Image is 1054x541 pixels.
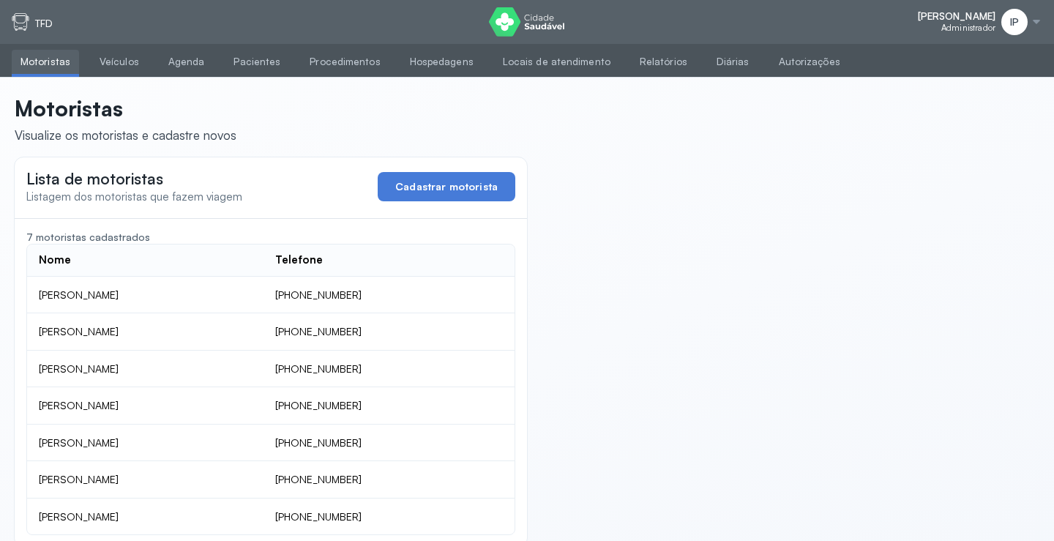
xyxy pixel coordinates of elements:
td: [PHONE_NUMBER] [263,351,515,388]
td: [PERSON_NAME] [27,499,263,535]
p: TFD [35,18,53,30]
button: Cadastrar motorista [378,172,515,201]
a: Motoristas [12,50,79,74]
a: Relatórios [631,50,696,74]
td: [PERSON_NAME] [27,425,263,462]
a: Procedimentos [301,50,389,74]
div: Visualize os motoristas e cadastre novos [15,127,236,143]
td: [PHONE_NUMBER] [263,313,515,351]
p: Motoristas [15,95,236,122]
a: Pacientes [225,50,289,74]
a: Locais de atendimento [494,50,619,74]
td: [PHONE_NUMBER] [263,277,515,314]
div: Telefone [275,253,323,267]
span: Listagem dos motoristas que fazem viagem [26,190,242,204]
span: IP [1010,16,1019,29]
span: Administrador [941,23,995,33]
img: logo do Cidade Saudável [489,7,564,37]
td: [PERSON_NAME] [27,351,263,388]
div: 7 motoristas cadastrados [26,231,515,244]
td: [PERSON_NAME] [27,387,263,425]
td: [PHONE_NUMBER] [263,387,515,425]
img: tfd.svg [12,13,29,31]
td: [PERSON_NAME] [27,277,263,314]
a: Agenda [160,50,214,74]
a: Veículos [91,50,148,74]
td: [PERSON_NAME] [27,461,263,499]
td: [PHONE_NUMBER] [263,499,515,535]
a: Hospedagens [401,50,482,74]
a: Autorizações [770,50,849,74]
span: Lista de motoristas [26,169,163,188]
span: [PERSON_NAME] [918,10,995,23]
a: Diárias [708,50,758,74]
td: [PERSON_NAME] [27,313,263,351]
div: Nome [39,253,71,267]
td: [PHONE_NUMBER] [263,461,515,499]
td: [PHONE_NUMBER] [263,425,515,462]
